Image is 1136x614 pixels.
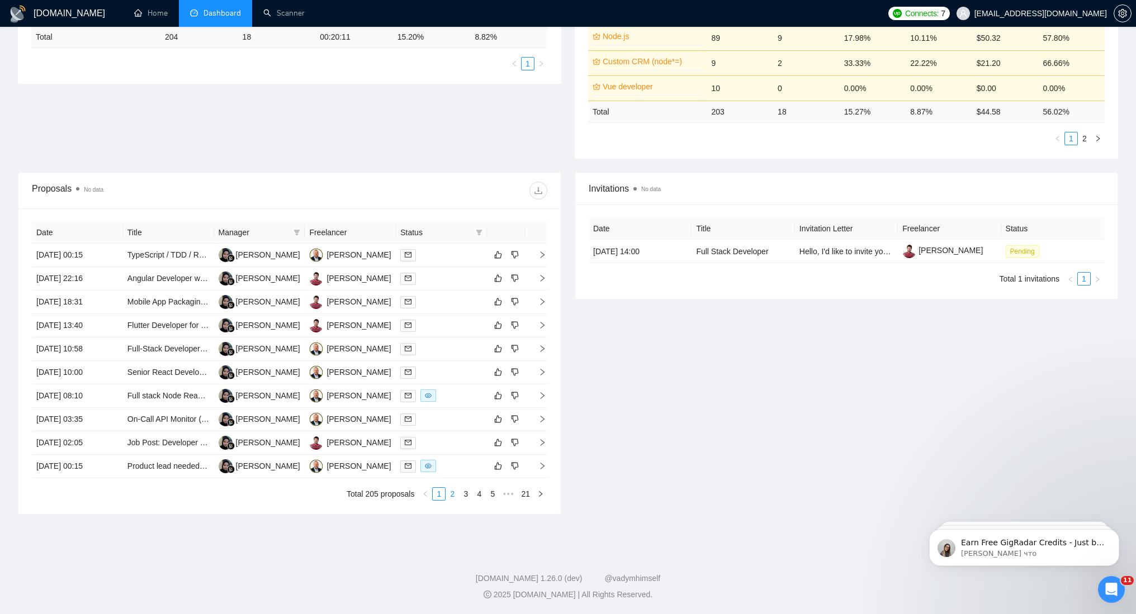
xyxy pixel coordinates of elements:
th: Title [692,218,794,240]
div: [PERSON_NAME] [236,389,300,402]
span: Status [400,226,471,239]
td: Product lead needed for AI evaluation web platform (UX, Copy, Functionality, Documentation, Etc) [123,455,214,478]
td: [DATE] 02:05 [32,431,123,455]
a: 2 [1078,132,1091,145]
td: Angular Developer with C# and REST API Experience [123,267,214,291]
li: 4 [472,487,486,501]
td: 18 [773,101,840,122]
a: 5 [486,488,499,500]
span: copyright [484,591,491,598]
a: 3 [460,488,472,500]
a: @vadymhimself [604,574,660,583]
button: like [491,318,505,332]
img: gigradar-bm.png [227,372,235,379]
div: [PERSON_NAME] [236,249,300,261]
img: gigradar-bm.png [227,254,235,262]
a: VL[PERSON_NAME] [309,461,391,470]
img: VL [309,342,323,356]
button: dislike [508,318,522,332]
td: 15.20 % [393,26,471,48]
a: TypeScript / TDD / React / Redux / Jest Developer [127,250,302,259]
a: Mobile App Packaging and Launch for Existing Web App [127,297,323,306]
td: 9 [707,50,774,75]
iframe: Intercom notifications сообщение [912,506,1136,584]
span: 11 [1121,576,1134,585]
span: mail [405,322,411,329]
img: SM [219,459,233,473]
div: [PERSON_NAME] [326,460,391,472]
span: like [494,321,502,330]
td: 10.11% [906,25,972,50]
iframe: Intercom live chat [1098,576,1125,603]
img: SM [219,318,233,332]
td: Mobile App Packaging and Launch for Existing Web App [123,291,214,314]
li: 1 [432,487,446,501]
td: 0.00% [840,75,906,101]
th: Date [589,218,692,240]
span: right [538,60,545,67]
span: right [529,274,546,282]
div: [PERSON_NAME] [326,389,391,402]
li: 21 [517,487,534,501]
td: Senior React Developer for CRM Project with Tailwind CSS [123,361,214,384]
span: right [529,462,546,470]
th: Status [1001,218,1104,240]
td: [DATE] 14:00 [589,240,692,263]
span: eye [425,392,432,399]
a: SM[PERSON_NAME] [219,250,300,259]
button: like [491,459,505,473]
td: [DATE] 10:00 [32,361,123,384]
span: left [1054,135,1061,142]
span: dashboard [190,9,198,17]
td: 0.00% [906,75,972,101]
td: 17.98% [840,25,906,50]
div: [PERSON_NAME] [326,413,391,425]
li: Next Page [534,57,548,70]
img: SM [219,295,233,309]
img: logo [9,5,27,23]
span: ••• [499,487,517,501]
button: dislike [508,436,522,449]
li: Next Page [1091,132,1105,145]
span: setting [1114,9,1131,18]
div: [PERSON_NAME] [236,272,300,284]
td: 204 [160,26,238,48]
span: right [529,321,546,329]
span: crown [593,83,600,91]
span: right [529,368,546,376]
span: mail [405,298,411,305]
button: left [419,487,432,501]
button: setting [1114,4,1132,22]
span: right [529,345,546,353]
div: [PERSON_NAME] [326,366,391,378]
span: mail [405,275,411,282]
div: Proposals [32,182,290,199]
a: IN[PERSON_NAME] [309,297,391,306]
td: 8.82 % [470,26,548,48]
td: [DATE] 22:16 [32,267,123,291]
a: 2 [446,488,458,500]
th: Freelancer [898,218,1001,240]
td: 8.87 % [906,101,972,122]
span: like [494,438,502,447]
span: like [494,274,502,283]
span: like [494,461,502,470]
span: Invitations [589,182,1104,196]
td: 56.02 % [1038,101,1105,122]
img: VL [309,389,323,403]
td: 0 [773,75,840,101]
td: $0.00 [972,75,1039,101]
span: Connects: [905,7,939,20]
img: IN [309,436,323,450]
li: 3 [459,487,472,501]
span: dislike [511,250,519,259]
span: Dashboard [203,8,241,18]
td: 66.66% [1038,50,1105,75]
span: Pending [1006,245,1039,258]
span: like [494,297,502,306]
li: Previous Page [1051,132,1064,145]
button: dislike [508,342,522,355]
li: Next Page [534,487,547,501]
